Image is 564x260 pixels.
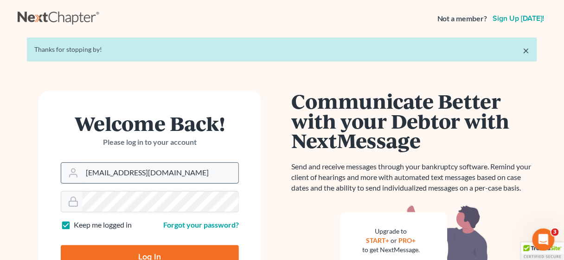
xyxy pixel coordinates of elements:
[532,229,555,251] iframe: Intercom live chat
[82,163,238,183] input: Email Address
[362,227,420,236] div: Upgrade to
[399,236,416,244] a: PRO+
[521,242,564,260] div: TrustedSite Certified
[491,15,546,22] a: Sign up [DATE]!
[523,45,530,56] a: ×
[163,220,239,229] a: Forgot your password?
[366,236,390,244] a: START+
[61,113,239,133] h1: Welcome Back!
[551,229,559,236] span: 3
[291,91,537,150] h1: Communicate Better with your Debtor with NextMessage
[74,220,132,230] label: Keep me logged in
[34,45,530,54] div: Thanks for stopping by!
[437,13,487,24] strong: Not a member?
[291,161,537,193] p: Send and receive messages through your bankruptcy software. Remind your client of hearings and mo...
[61,137,239,148] p: Please log in to your account
[362,245,420,254] div: to get NextMessage.
[391,236,397,244] span: or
